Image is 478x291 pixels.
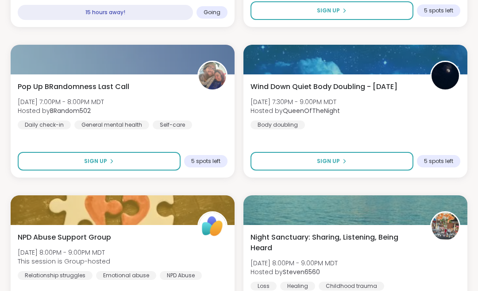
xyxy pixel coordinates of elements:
[18,98,104,107] span: [DATE] 7:00PM - 8:00PM MDT
[204,9,220,16] span: Going
[317,7,340,15] span: Sign Up
[424,158,453,165] span: 5 spots left
[96,272,156,280] div: Emotional abuse
[199,62,226,90] img: BRandom502
[251,282,277,291] div: Loss
[18,152,181,171] button: Sign Up
[251,82,397,93] span: Wind Down Quiet Body Doubling - [DATE]
[18,107,104,116] span: Hosted by
[283,268,320,277] b: Steven6560
[18,82,129,93] span: Pop Up BRandomness Last Call
[84,158,107,166] span: Sign Up
[319,282,384,291] div: Childhood trauma
[251,233,420,254] span: Night Sanctuary: Sharing, Listening, Being Heard
[251,152,413,171] button: Sign Up
[283,107,340,116] b: QueenOfTheNight
[251,107,340,116] span: Hosted by
[18,272,93,280] div: Relationship struggles
[50,107,91,116] b: BRandom502
[153,121,192,130] div: Self-care
[432,62,459,90] img: QueenOfTheNight
[424,8,453,15] span: 5 spots left
[251,268,338,277] span: Hosted by
[18,121,71,130] div: Daily check-in
[199,213,226,241] img: ShareWell
[18,257,110,266] span: This session is Group-hosted
[160,272,202,280] div: NPD Abuse
[317,158,340,166] span: Sign Up
[251,121,305,130] div: Body doubling
[191,158,220,165] span: 5 spots left
[18,5,193,20] div: 15 hours away!
[432,213,459,241] img: Steven6560
[280,282,315,291] div: Healing
[18,248,110,257] span: [DATE] 8:00PM - 9:00PM MDT
[251,259,338,268] span: [DATE] 8:00PM - 9:00PM MDT
[251,98,340,107] span: [DATE] 7:30PM - 9:00PM MDT
[251,2,413,20] button: Sign Up
[74,121,149,130] div: General mental health
[18,233,111,243] span: NPD Abuse Support Group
